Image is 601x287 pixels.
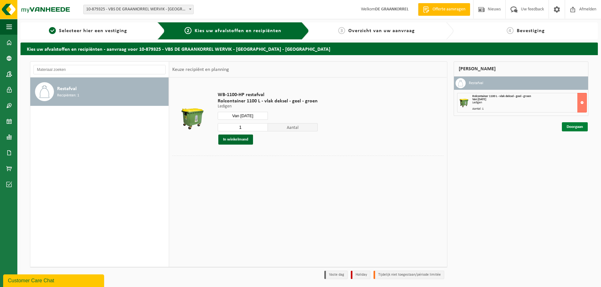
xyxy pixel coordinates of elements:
span: Restafval [57,85,77,93]
button: In winkelmand [218,135,253,145]
span: WB-1100-HP restafval [218,92,318,98]
input: Materiaal zoeken [33,65,166,74]
div: Aantal: 1 [472,107,587,111]
span: Overzicht van uw aanvraag [348,28,415,33]
input: Selecteer datum [218,112,268,120]
h2: Kies uw afvalstoffen en recipiënten - aanvraag voor 10-879325 - VBS DE GRAANKORREL WERVIK - [GEOG... [21,43,598,55]
span: 1 [49,27,56,34]
span: 10-879325 - VBS DE GRAANKORREL WERVIK - MAGDALENASTRAAT - 8940 WERVIK, MAGDALENASTRAAT 29 [84,5,193,14]
span: Aantal [268,123,318,131]
div: [PERSON_NAME] [454,61,589,77]
span: 10-879325 - VBS DE GRAANKORREL WERVIK - MAGDALENASTRAAT - 8940 WERVIK, MAGDALENASTRAAT 29 [83,5,194,14]
a: Doorgaan [562,122,588,131]
p: Ledigen [218,104,318,109]
a: 1Selecteer hier een vestiging [24,27,152,35]
span: 2 [185,27,191,34]
li: Holiday [351,271,370,279]
span: 4 [507,27,514,34]
div: Keuze recipiënt en planning [169,62,232,77]
span: Offerte aanvragen [431,6,467,13]
span: Selecteer hier een vestiging [59,28,127,33]
a: Offerte aanvragen [418,3,470,16]
span: Bevestiging [517,28,545,33]
span: Rolcontainer 1100 L - vlak deksel - geel - groen [472,95,531,98]
button: Restafval Recipiënten: 1 [30,77,169,106]
h3: Restafval [469,78,483,88]
span: Rolcontainer 1100 L - vlak deksel - geel - groen [218,98,318,104]
iframe: chat widget [3,273,105,287]
li: Vaste dag [324,271,348,279]
span: Recipiënten: 1 [57,93,79,99]
span: Kies uw afvalstoffen en recipiënten [195,28,281,33]
div: Ledigen [472,101,587,104]
strong: Van [DATE] [472,98,486,101]
strong: DE GRAANKORREL [375,7,409,12]
span: 3 [338,27,345,34]
li: Tijdelijk niet toegestaan/période limitée [374,271,444,279]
